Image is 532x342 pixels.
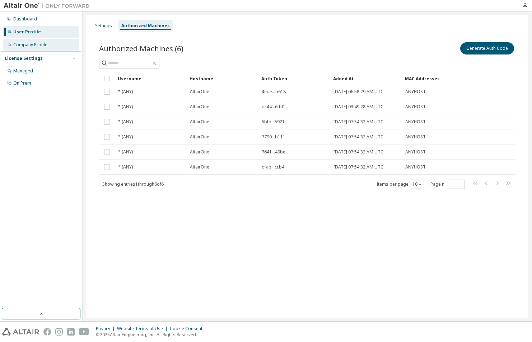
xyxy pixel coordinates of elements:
div: Username [118,73,184,84]
img: linkedin.svg [67,328,75,336]
span: [DATE] 03:49:28 AM UTC [333,104,383,110]
button: 10 [412,181,422,187]
div: Hostname [190,73,256,84]
div: Added At [333,73,399,84]
span: * (ANY) [118,149,133,155]
span: AltairOne [190,164,209,170]
div: Privacy [96,326,117,332]
span: ANYHOST [405,149,426,155]
span: AltairOne [190,134,209,140]
button: Generate Auth Code [460,42,514,54]
span: Authorized Machines (6) [99,43,183,53]
div: Company Profile [13,42,47,48]
span: AltairOne [190,89,209,95]
span: * (ANY) [118,134,133,140]
span: ANYHOST [405,104,426,110]
div: Auth Token [261,73,327,84]
span: dfab...ccb4 [262,164,284,170]
span: [DATE] 07:54:32 AM UTC [333,164,383,170]
span: * (ANY) [118,119,133,125]
span: ANYHOST [405,164,426,170]
div: MAC Addresses [405,73,440,84]
img: altair_logo.svg [2,328,39,336]
span: 5bfd...5921 [262,119,285,125]
span: Page n. [430,180,465,189]
span: ANYHOST [405,134,426,140]
img: Altair One [4,2,93,9]
div: User Profile [13,29,41,35]
span: AltairOne [190,119,209,125]
div: Cookie Consent [170,326,207,332]
img: instagram.svg [55,328,63,336]
span: 7790...b111 [262,134,285,140]
span: Items per page [377,180,424,189]
img: facebook.svg [43,328,51,336]
span: ANYHOST [405,89,426,95]
div: Website Terms of Use [117,326,170,332]
span: * (ANY) [118,89,133,95]
span: [DATE] 07:54:32 AM UTC [333,149,383,155]
div: Settings [95,23,112,29]
span: AltairOne [190,104,209,110]
span: 4ede...b618 [262,89,286,95]
span: [DATE] 06:58:29 AM UTC [333,89,383,95]
span: [DATE] 07:54:32 AM UTC [333,119,383,125]
span: dc44...6fb0 [262,104,284,110]
span: Showing entries 1 through 6 of 6 [102,181,164,187]
span: * (ANY) [118,104,133,110]
div: On Prem [13,80,31,86]
span: 7641...49be [262,149,285,155]
span: [DATE] 07:54:32 AM UTC [333,134,383,140]
div: Dashboard [13,16,37,22]
p: © 2025 Altair Engineering, Inc. All Rights Reserved. [96,332,207,338]
div: Authorized Machines [121,23,170,29]
span: AltairOne [190,149,209,155]
span: * (ANY) [118,164,133,170]
img: youtube.svg [79,328,89,336]
div: License Settings [5,56,43,61]
div: Managed [13,68,33,74]
span: ANYHOST [405,119,426,125]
